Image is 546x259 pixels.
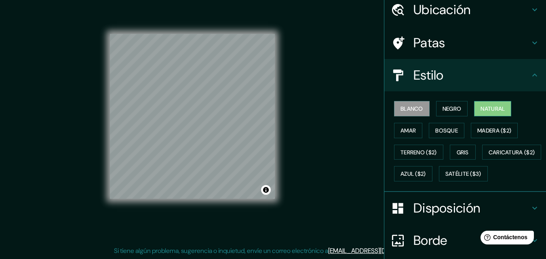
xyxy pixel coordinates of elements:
[401,127,416,134] font: Amar
[482,145,542,160] button: Caricatura ($2)
[384,27,546,59] div: Patas
[394,101,430,116] button: Blanco
[445,171,481,178] font: Satélite ($3)
[394,145,443,160] button: Terreno ($2)
[457,149,469,156] font: Gris
[436,101,468,116] button: Negro
[401,149,437,156] font: Terreno ($2)
[413,67,444,84] font: Estilo
[489,149,535,156] font: Caricatura ($2)
[443,105,462,112] font: Negro
[435,127,458,134] font: Bosque
[471,123,518,138] button: Madera ($2)
[394,123,422,138] button: Amar
[429,123,464,138] button: Bosque
[384,59,546,91] div: Estilo
[110,34,275,199] canvas: Mapa
[401,171,426,178] font: Azul ($2)
[413,200,480,217] font: Disposición
[474,101,511,116] button: Natural
[394,166,432,181] button: Azul ($2)
[114,246,328,255] font: Si tiene algún problema, sugerencia o inquietud, envíe un correo electrónico a
[384,192,546,224] div: Disposición
[413,1,471,18] font: Ubicación
[384,224,546,257] div: Borde
[413,34,445,51] font: Patas
[328,246,428,255] a: [EMAIL_ADDRESS][DOMAIN_NAME]
[450,145,476,160] button: Gris
[481,105,505,112] font: Natural
[401,105,423,112] font: Blanco
[413,232,447,249] font: Borde
[261,185,271,195] button: Activar o desactivar atribución
[474,227,537,250] iframe: Lanzador de widgets de ayuda
[439,166,488,181] button: Satélite ($3)
[477,127,511,134] font: Madera ($2)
